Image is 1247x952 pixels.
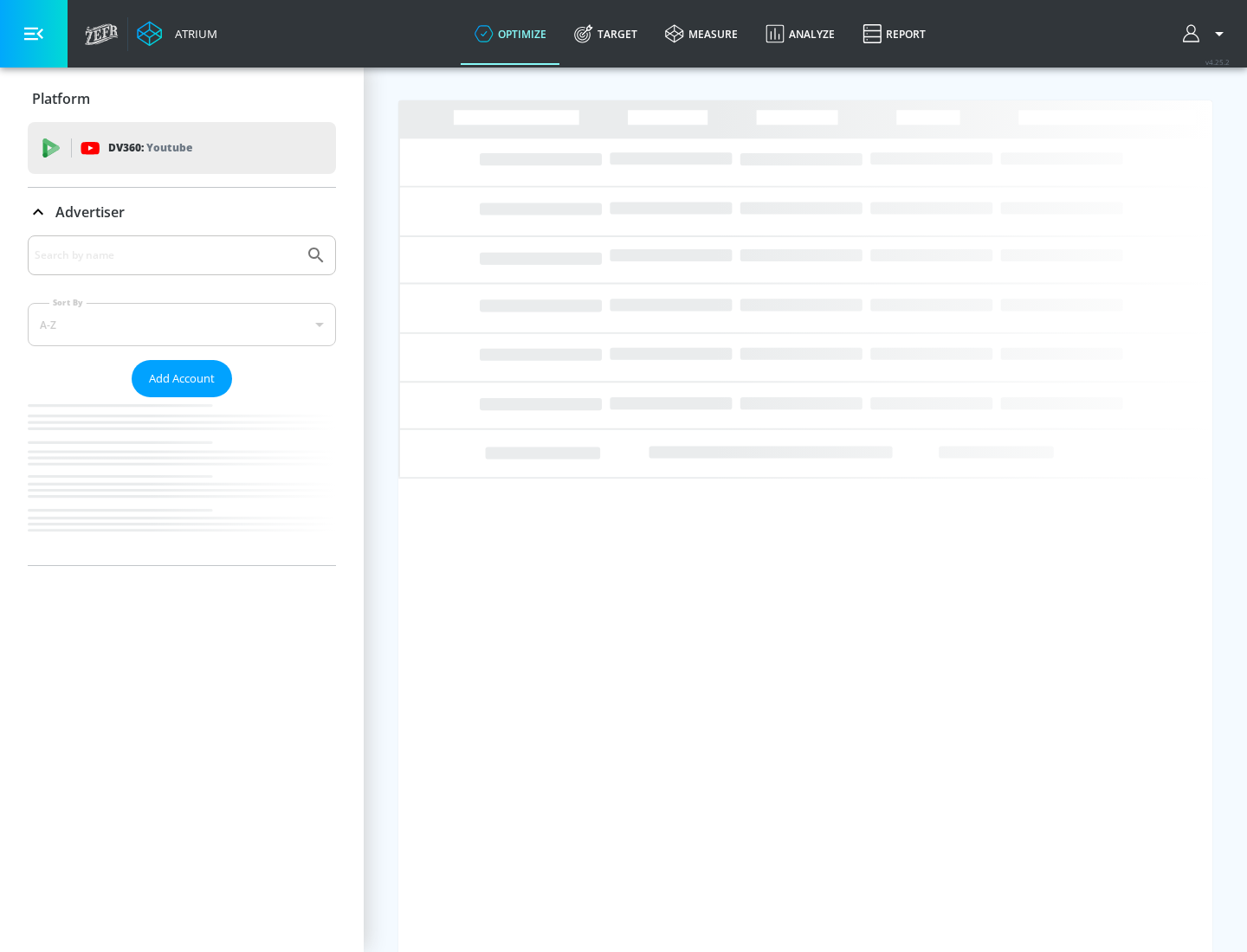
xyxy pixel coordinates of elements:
[137,21,217,47] a: Atrium
[28,74,336,123] div: Platform
[132,360,232,397] button: Add Account
[108,138,192,158] p: DV360:
[28,397,336,565] nav: list of Advertiser
[560,3,651,65] a: Target
[651,3,752,65] a: measure
[55,203,125,222] p: Advertiser
[752,3,849,65] a: Analyze
[28,303,336,346] div: A-Z
[461,3,560,65] a: optimize
[28,188,336,236] div: Advertiser
[49,297,87,308] label: Sort By
[168,26,217,42] div: Atrium
[32,89,90,108] p: Platform
[849,3,940,65] a: Report
[146,138,192,157] p: Youtube
[35,244,297,267] input: Search by name
[28,235,336,565] div: Advertiser
[28,122,336,174] div: DV360: Youtube
[149,369,215,389] span: Add Account
[1205,57,1230,67] span: v 4.25.2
